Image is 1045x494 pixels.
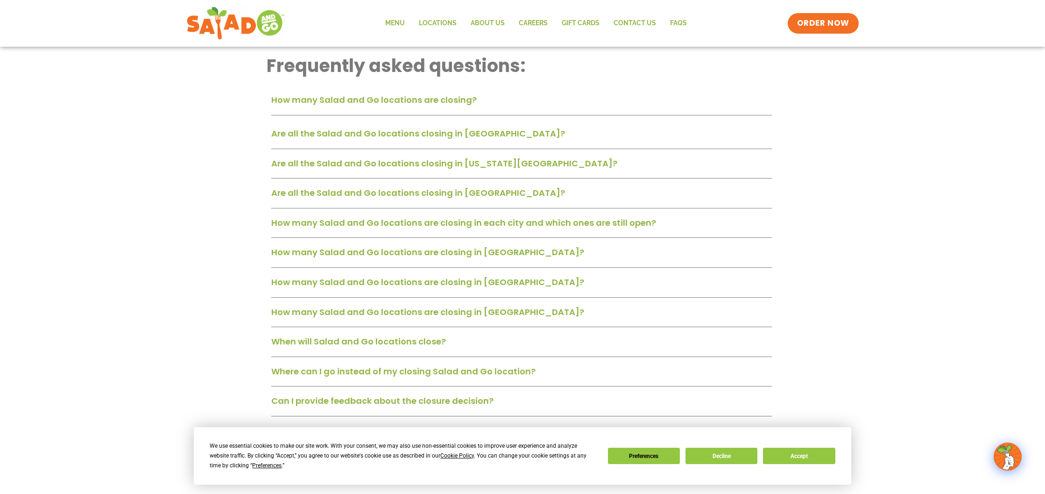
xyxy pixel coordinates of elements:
[271,333,772,357] div: When will Salad and Go locations close?
[271,155,772,179] div: Are all the Salad and Go locations closing in [US_STATE][GEOGRAPHIC_DATA]?
[440,452,474,459] span: Cookie Policy
[271,91,772,115] div: How many Salad and Go locations are closing?
[555,13,607,34] a: GIFT CARDS
[252,462,282,469] span: Preferences
[378,13,412,34] a: Menu
[464,13,512,34] a: About Us
[271,125,772,149] div: Are all the Salad and Go locations closing in [GEOGRAPHIC_DATA]?
[788,13,859,34] a: ORDER NOW
[271,273,772,298] div: How many Salad and Go locations are closing in [GEOGRAPHIC_DATA]?
[995,444,1021,470] img: wpChatIcon
[267,54,777,77] h2: Frequently asked questions:
[271,392,772,416] div: Can I provide feedback about the closure decision?
[378,13,694,34] nav: Menu
[271,128,565,139] a: Are all the Salad and Go locations closing in [GEOGRAPHIC_DATA]?
[271,246,584,258] a: How many Salad and Go locations are closing in [GEOGRAPHIC_DATA]?
[210,441,596,471] div: We use essential cookies to make our site work. With your consent, we may also use non-essential ...
[271,187,565,199] a: Are all the Salad and Go locations closing in [GEOGRAPHIC_DATA]?
[663,13,694,34] a: FAQs
[271,243,772,268] div: How many Salad and Go locations are closing in [GEOGRAPHIC_DATA]?
[271,306,584,318] a: How many Salad and Go locations are closing in [GEOGRAPHIC_DATA]?
[412,13,464,34] a: Locations
[271,363,772,387] div: Where can I go instead of my closing Salad and Go location?
[194,427,851,485] div: Cookie Consent Prompt
[608,448,680,464] button: Preferences
[186,5,285,42] img: new-SAG-logo-768×292
[685,448,757,464] button: Decline
[607,13,663,34] a: Contact Us
[271,303,772,328] div: How many Salad and Go locations are closing in [GEOGRAPHIC_DATA]?
[271,365,536,377] a: Where can I go instead of my closing Salad and Go location?
[512,13,555,34] a: Careers
[271,158,617,169] a: Are all the Salad and Go locations closing in [US_STATE][GEOGRAPHIC_DATA]?
[797,18,849,29] span: ORDER NOW
[271,214,772,238] div: How many Salad and Go locations are closing in each city and which ones are still open?
[271,336,446,347] a: When will Salad and Go locations close?
[763,448,835,464] button: Accept
[271,94,477,106] a: How many Salad and Go locations are closing?
[271,395,494,407] a: Can I provide feedback about the closure decision?
[271,217,656,229] a: How many Salad and Go locations are closing in each city and which ones are still open?
[271,184,772,208] div: Are all the Salad and Go locations closing in [GEOGRAPHIC_DATA]?
[271,276,584,288] a: How many Salad and Go locations are closing in [GEOGRAPHIC_DATA]?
